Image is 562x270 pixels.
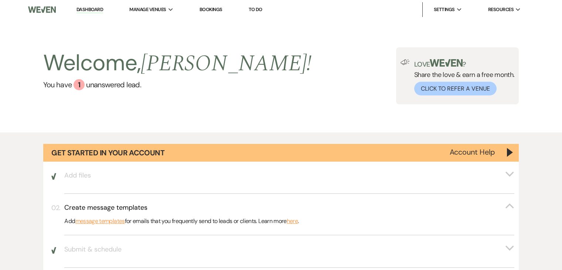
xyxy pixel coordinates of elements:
button: Create message templates [64,203,514,212]
button: Add files [64,171,514,180]
div: Share the love & earn a free month. [410,59,515,95]
img: Weven Logo [28,2,56,17]
p: Add for emails that you frequently send to leads or clients. Learn more . [64,216,514,226]
span: Resources [488,6,514,13]
h1: Get Started in Your Account [51,148,164,158]
button: Click to Refer a Venue [414,82,497,95]
a: You have 1 unanswered lead. [43,79,312,90]
div: 1 [74,79,85,90]
a: here [287,216,298,226]
span: [PERSON_NAME] ! [141,47,311,81]
button: Account Help [450,148,495,156]
button: Submit & schedule [64,245,514,254]
a: To Do [249,6,262,13]
h2: Welcome, [43,47,312,79]
h3: Create message templates [64,203,147,212]
a: Bookings [200,6,222,13]
img: loud-speaker-illustration.svg [401,59,410,65]
a: message templates [75,216,125,226]
h3: Submit & schedule [64,245,122,254]
img: weven-logo-green.svg [430,59,463,67]
a: Dashboard [76,6,103,13]
h3: Add files [64,171,91,180]
span: Settings [434,6,455,13]
p: Love ? [414,59,515,68]
span: Manage Venues [129,6,166,13]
